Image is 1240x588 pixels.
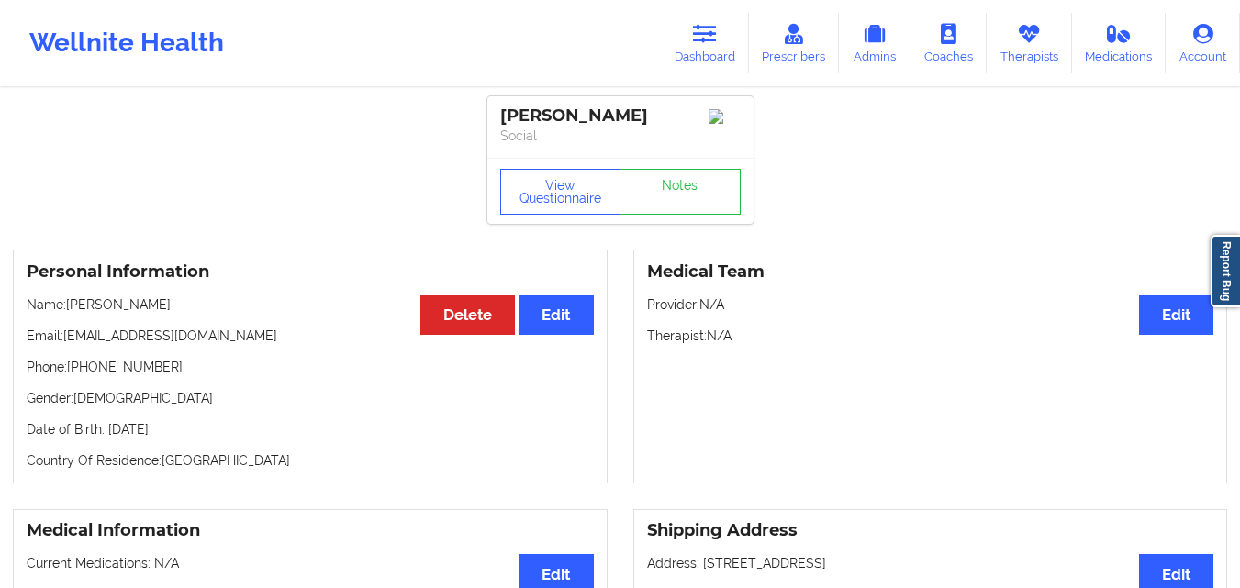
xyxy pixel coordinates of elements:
[500,105,741,127] div: [PERSON_NAME]
[647,554,1214,572] p: Address: [STREET_ADDRESS]
[647,327,1214,345] p: Therapist: N/A
[27,389,594,407] p: Gender: [DEMOGRAPHIC_DATA]
[647,261,1214,283] h3: Medical Team
[647,295,1214,314] p: Provider: N/A
[709,109,741,124] img: Image%2Fplaceholer-image.png
[420,295,515,335] button: Delete
[27,520,594,541] h3: Medical Information
[27,554,594,572] p: Current Medications: N/A
[519,295,593,335] button: Edit
[1139,295,1213,335] button: Edit
[27,327,594,345] p: Email: [EMAIL_ADDRESS][DOMAIN_NAME]
[27,451,594,470] p: Country Of Residence: [GEOGRAPHIC_DATA]
[647,520,1214,541] h3: Shipping Address
[749,13,840,73] a: Prescribers
[27,358,594,376] p: Phone: [PHONE_NUMBER]
[500,169,621,215] button: View Questionnaire
[910,13,987,73] a: Coaches
[1072,13,1167,73] a: Medications
[1211,235,1240,307] a: Report Bug
[27,420,594,438] p: Date of Birth: [DATE]
[27,261,594,283] h3: Personal Information
[661,13,749,73] a: Dashboard
[500,127,741,145] p: Social
[27,295,594,314] p: Name: [PERSON_NAME]
[620,169,741,215] a: Notes
[987,13,1072,73] a: Therapists
[1166,13,1240,73] a: Account
[839,13,910,73] a: Admins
